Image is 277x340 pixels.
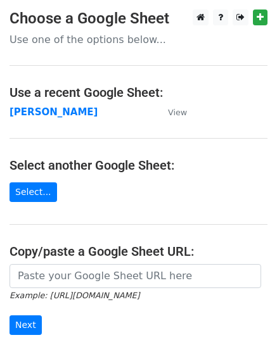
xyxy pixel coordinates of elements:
[168,108,187,117] small: View
[155,106,187,118] a: View
[10,33,267,46] p: Use one of the options below...
[10,9,267,28] h3: Choose a Google Sheet
[10,182,57,202] a: Select...
[10,158,267,173] h4: Select another Google Sheet:
[10,106,98,118] a: [PERSON_NAME]
[10,264,261,288] input: Paste your Google Sheet URL here
[10,291,139,300] small: Example: [URL][DOMAIN_NAME]
[10,315,42,335] input: Next
[10,244,267,259] h4: Copy/paste a Google Sheet URL:
[10,85,267,100] h4: Use a recent Google Sheet:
